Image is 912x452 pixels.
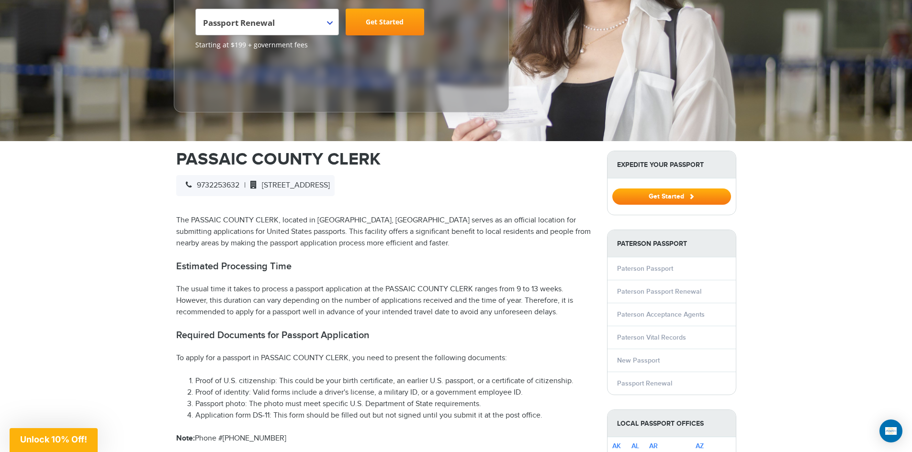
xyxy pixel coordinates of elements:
[195,398,593,410] li: Passport photo: The photo must meet specific U.S. Department of State requirements.
[176,261,593,272] h2: Estimated Processing Time
[649,442,658,450] a: AR
[617,356,660,364] a: New Passport
[176,353,593,364] p: To apply for a passport in PASSAIC COUNTY CLERK, you need to present the following documents:
[195,375,593,387] li: Proof of U.S. citizenship: This could be your birth certificate, an earlier U.S. passport, or a c...
[176,215,593,249] p: The PASSAIC COUNTY CLERK, located in [GEOGRAPHIC_DATA], [GEOGRAPHIC_DATA] serves as an official l...
[608,230,736,257] strong: Paterson Passport
[176,175,335,196] div: |
[617,287,701,296] a: Paterson Passport Renewal
[617,310,705,319] a: Paterson Acceptance Agents
[195,9,339,35] span: Passport Renewal
[176,330,593,341] h2: Required Documents for Passport Application
[195,410,593,421] li: Application form DS-11: This form should be filled out but not signed until you submit it at the ...
[176,151,593,168] h1: PASSAIC COUNTY CLERK
[181,181,239,190] span: 9732253632
[20,434,87,444] span: Unlock 10% Off!
[612,192,731,200] a: Get Started
[608,151,736,178] strong: Expedite Your Passport
[612,188,731,205] button: Get Started
[246,181,330,190] span: [STREET_ADDRESS]
[195,40,487,50] span: Starting at $199 + government fees
[195,387,593,398] li: Proof of identity: Valid forms include a driver's license, a military ID, or a government employe...
[617,379,672,387] a: Passport Renewal
[10,428,98,452] div: Unlock 10% Off!
[176,433,593,444] p: Phone #[PHONE_NUMBER]
[176,284,593,318] p: The usual time it takes to process a passport application at the PASSAIC COUNTY CLERK ranges from...
[617,333,686,342] a: Paterson Vital Records
[631,442,639,450] a: AL
[203,12,329,39] span: Passport Renewal
[612,442,621,450] a: AK
[346,9,424,35] a: Get Started
[176,434,195,443] strong: Note:
[195,55,267,102] iframe: Customer reviews powered by Trustpilot
[608,410,736,437] strong: Local Passport Offices
[696,442,704,450] a: AZ
[617,265,673,273] a: Paterson Passport
[879,419,902,442] div: Open Intercom Messenger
